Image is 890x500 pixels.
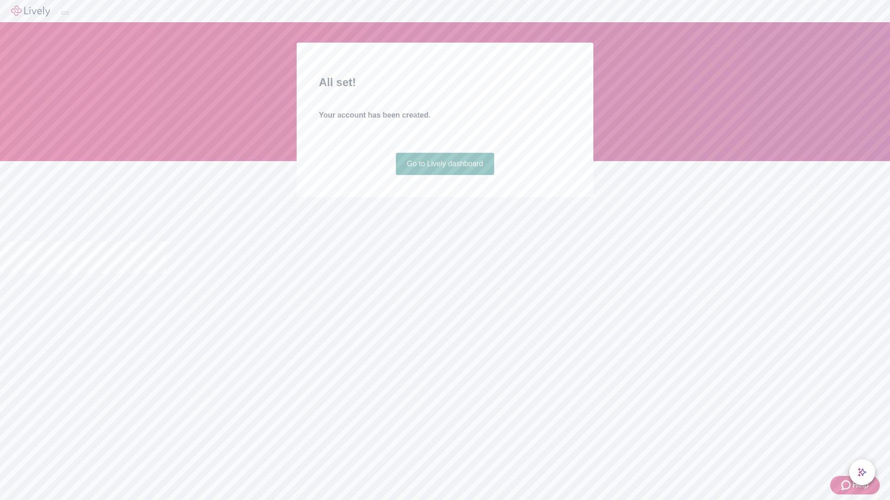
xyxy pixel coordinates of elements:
[841,480,852,491] svg: Zendesk support icon
[61,12,69,14] button: Log out
[396,153,495,175] a: Go to Lively dashboard
[319,110,571,121] h4: Your account has been created.
[830,476,880,494] button: Zendesk support iconHelp
[849,459,875,485] button: chat
[11,6,50,17] img: Lively
[319,74,571,91] h2: All set!
[852,480,869,491] span: Help
[858,468,867,477] svg: Lively AI Assistant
